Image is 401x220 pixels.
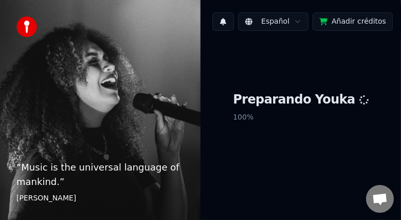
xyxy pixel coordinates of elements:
[233,92,369,108] h1: Preparando Youka
[16,193,184,204] footer: [PERSON_NAME]
[366,185,394,213] div: Chat abierto
[16,160,184,189] p: “ Music is the universal language of mankind. ”
[233,108,369,127] p: 100 %
[313,12,393,31] button: Añadir créditos
[16,16,37,37] img: youka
